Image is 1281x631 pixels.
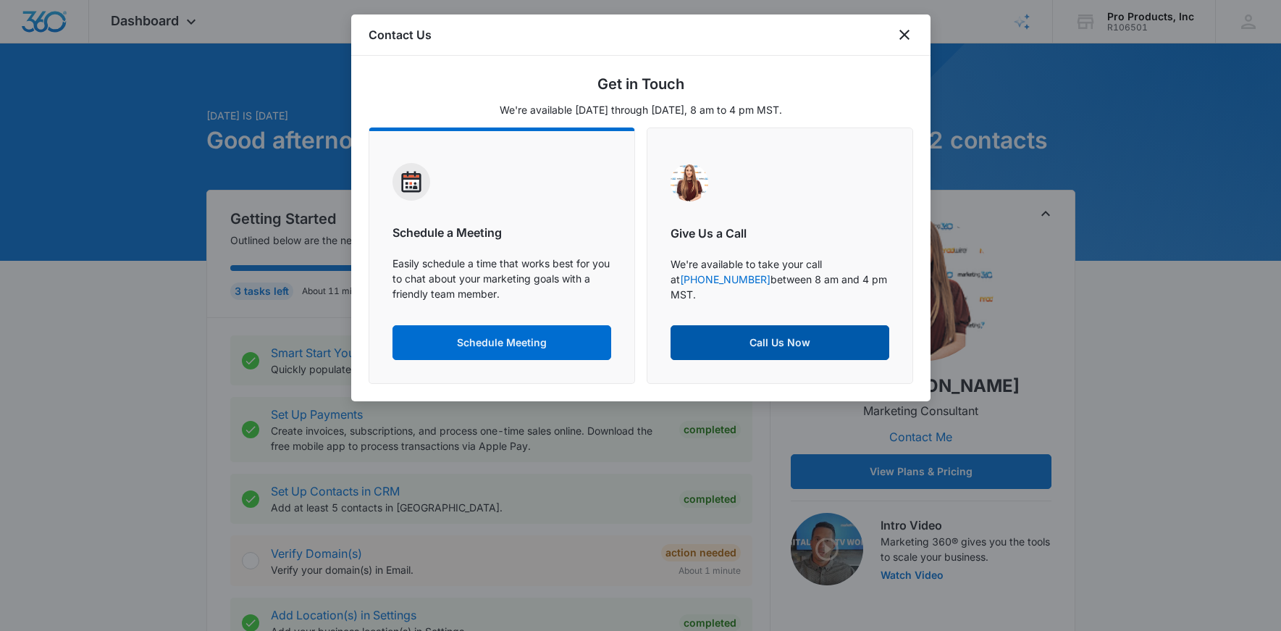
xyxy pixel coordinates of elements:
[392,325,611,360] button: Schedule Meeting
[392,224,611,241] h6: Schedule a Meeting
[392,256,611,302] p: Easily schedule a time that works best for you to chat about your marketing goals with a friendly...
[896,26,913,43] button: close
[400,171,422,193] img: product-scheduling.svg
[597,73,684,95] h5: Get in Touch
[680,273,770,285] a: [PHONE_NUMBER]
[369,26,432,43] h1: Contact Us
[671,325,889,360] button: Call Us Now
[671,256,889,302] p: We're available to take your call at between 8 am and 4 pm MST.
[671,225,889,242] h6: Give Us a Call
[500,102,782,117] p: We're available [DATE] through [DATE], 8 am to 4 pm MST.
